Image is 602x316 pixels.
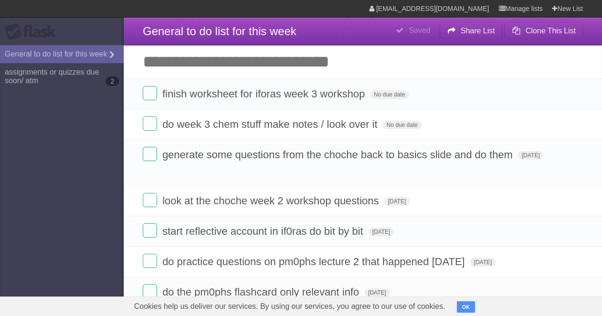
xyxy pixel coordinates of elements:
[143,254,157,268] label: Done
[470,258,496,267] span: [DATE]
[162,118,380,130] span: do week 3 chem stuff make notes / look over it
[143,116,157,131] label: Done
[125,297,455,316] span: Cookies help us deliver our services. By using our services, you agree to our use of cookies.
[457,301,475,313] button: OK
[384,197,410,206] span: [DATE]
[409,26,430,34] b: Saved
[143,86,157,100] label: Done
[162,256,467,268] span: do practice questions on pm0phs lecture 2 that happened [DATE]
[504,22,583,39] button: Clone This List
[162,149,515,161] span: generate some questions from the choche back to basics slide and do them
[106,77,119,86] b: 2
[143,147,157,161] label: Done
[143,284,157,298] label: Done
[162,88,367,100] span: finish worksheet for iforas week 3 workshop
[143,223,157,238] label: Done
[440,22,503,39] button: Share List
[518,151,543,160] span: [DATE]
[162,225,365,237] span: start reflective account in if0ras do bit by bit
[368,228,394,236] span: [DATE]
[5,23,62,40] div: Flask
[525,27,576,35] b: Clone This List
[162,195,381,207] span: look at the choche week 2 workshop questions
[461,27,495,35] b: Share List
[143,193,157,207] label: Done
[162,286,361,298] span: do the pm0phs flashcard only relevant info
[143,25,296,38] span: General to do list for this week
[383,121,421,129] span: No due date
[370,90,409,99] span: No due date
[365,288,390,297] span: [DATE]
